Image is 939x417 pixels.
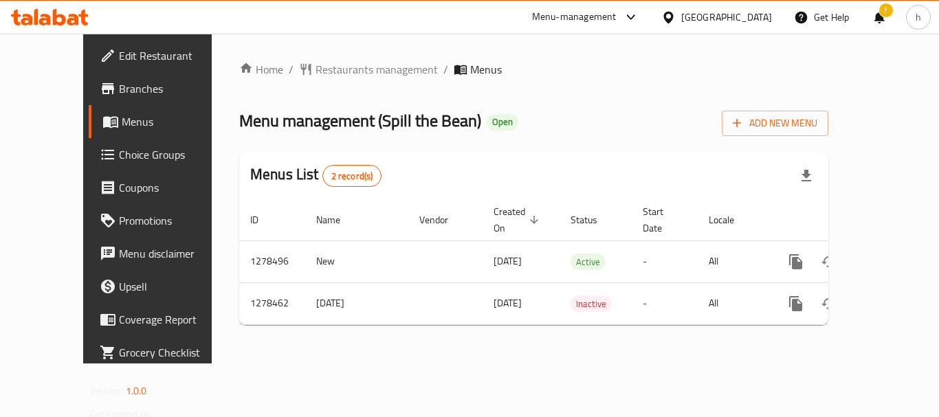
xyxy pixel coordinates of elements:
td: - [632,240,698,282]
span: Locale [709,212,752,228]
td: New [305,240,408,282]
a: Upsell [89,270,240,303]
a: Coverage Report [89,303,240,336]
table: enhanced table [239,199,923,325]
span: 2 record(s) [323,170,382,183]
span: Restaurants management [316,61,438,78]
a: Menu disclaimer [89,237,240,270]
a: Menus [89,105,240,138]
span: Coverage Report [119,311,229,328]
button: Add New Menu [722,111,828,136]
span: Vendor [419,212,466,228]
a: Choice Groups [89,138,240,171]
li: / [443,61,448,78]
div: Export file [790,159,823,192]
span: Choice Groups [119,146,229,163]
span: Grocery Checklist [119,344,229,361]
li: / [289,61,294,78]
span: Name [316,212,358,228]
td: [DATE] [305,282,408,324]
span: Status [571,212,615,228]
span: ID [250,212,276,228]
a: Coupons [89,171,240,204]
div: Total records count [322,165,382,187]
span: Menus [470,61,502,78]
a: Grocery Checklist [89,336,240,369]
span: Upsell [119,278,229,295]
a: Home [239,61,283,78]
td: All [698,240,769,282]
span: Promotions [119,212,229,229]
span: Open [487,116,518,128]
button: more [780,245,813,278]
span: h [916,10,921,25]
span: Menu disclaimer [119,245,229,262]
span: [DATE] [494,252,522,270]
td: - [632,282,698,324]
span: Edit Restaurant [119,47,229,64]
a: Promotions [89,204,240,237]
a: Edit Restaurant [89,39,240,72]
div: Open [487,114,518,131]
span: Active [571,254,606,270]
span: Inactive [571,296,612,312]
button: Change Status [813,245,846,278]
div: [GEOGRAPHIC_DATA] [681,10,772,25]
td: All [698,282,769,324]
button: Change Status [813,287,846,320]
th: Actions [769,199,923,241]
span: Start Date [643,203,681,236]
span: 1.0.0 [126,382,147,400]
span: Menus [122,113,229,130]
span: Menu management ( Spill the Bean ) [239,105,481,136]
span: Branches [119,80,229,97]
h2: Menus List [250,164,382,187]
button: more [780,287,813,320]
span: Version: [90,382,124,400]
span: Add New Menu [733,115,817,132]
span: Coupons [119,179,229,196]
span: Created On [494,203,543,236]
a: Restaurants management [299,61,438,78]
nav: breadcrumb [239,61,828,78]
td: 1278496 [239,240,305,282]
span: [DATE] [494,294,522,312]
td: 1278462 [239,282,305,324]
div: Menu-management [532,9,617,25]
a: Branches [89,72,240,105]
